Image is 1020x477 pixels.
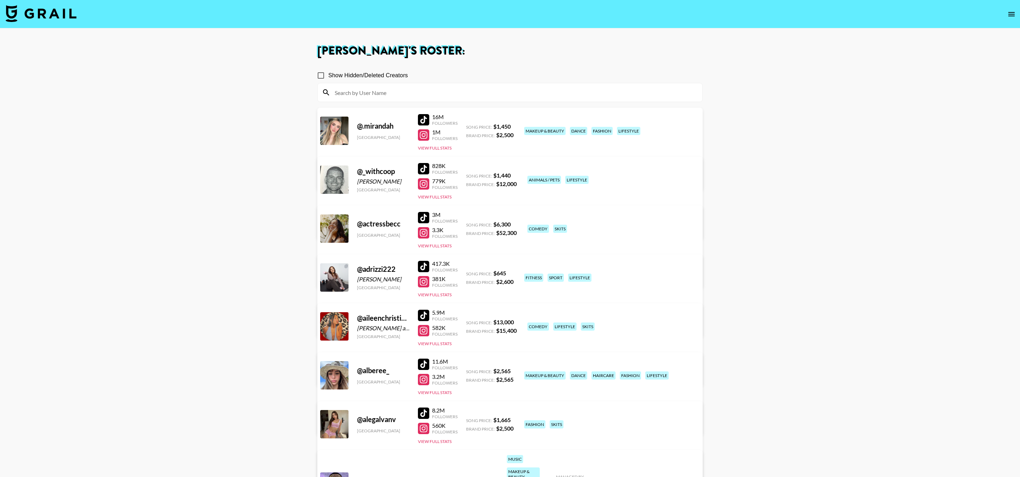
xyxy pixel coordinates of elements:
div: skits [550,420,563,428]
div: Followers [432,282,458,288]
button: View Full Stats [418,243,452,248]
div: haircare [591,371,616,380]
div: fashion [620,371,641,380]
span: Brand Price: [466,377,495,383]
div: skits [553,225,567,233]
div: lifestyle [568,274,591,282]
div: [GEOGRAPHIC_DATA] [357,187,409,192]
div: dance [570,371,587,380]
div: 828K [432,162,458,169]
div: @ adrizzi222 [357,265,409,274]
span: Brand Price: [466,329,495,334]
strong: $ 1,665 [493,416,511,423]
div: animals / pets [527,176,561,184]
div: fitness [524,274,543,282]
div: makeup & beauty [524,127,566,135]
strong: $ 645 [493,270,506,276]
span: Show Hidden/Deleted Creators [328,71,408,80]
button: View Full Stats [418,194,452,200]
strong: $ 12,000 [496,180,517,187]
div: Followers [432,185,458,190]
div: skits [581,322,595,331]
span: Song Price: [466,369,492,374]
div: 582K [432,324,458,331]
div: 3.3K [432,226,458,234]
div: dance [570,127,587,135]
strong: $ 2,600 [496,278,514,285]
strong: $ 2,500 [496,131,514,138]
div: 3.2M [432,373,458,380]
div: [GEOGRAPHIC_DATA] [357,232,409,238]
div: [GEOGRAPHIC_DATA] [357,135,409,140]
div: 1M [432,129,458,136]
strong: $ 13,000 [493,319,514,325]
strong: $ 2,565 [496,376,514,383]
div: Followers [432,169,458,175]
div: 11.6M [432,358,458,365]
div: @ actressbecc [357,219,409,228]
div: 381K [432,275,458,282]
div: Followers [432,414,458,419]
div: 16M [432,113,458,120]
button: View Full Stats [418,145,452,151]
div: 560K [432,422,458,429]
input: Search by User Name [330,87,698,98]
strong: $ 2,565 [493,367,511,374]
div: fashion [524,420,545,428]
div: 8.2M [432,407,458,414]
span: Brand Price: [466,182,495,187]
button: View Full Stats [418,439,452,444]
span: Brand Price: [466,426,495,432]
span: Brand Price: [466,280,495,285]
div: Followers [432,120,458,126]
div: @ aileenchristineee [357,314,409,322]
div: 5.9M [432,309,458,316]
div: [PERSON_NAME] and [GEOGRAPHIC_DATA] [357,325,409,332]
img: Grail Talent [6,5,76,22]
span: Song Price: [466,222,492,228]
div: fashion [591,127,613,135]
div: @ alegalvanv [357,415,409,424]
strong: $ 6,300 [493,221,511,228]
button: View Full Stats [418,390,452,395]
button: View Full Stats [418,292,452,297]
div: [PERSON_NAME] [357,276,409,283]
div: lifestyle [645,371,669,380]
div: comedy [527,225,549,233]
span: Song Price: [466,271,492,276]
div: [GEOGRAPHIC_DATA] [357,334,409,339]
div: lifestyle [565,176,589,184]
div: @ alberee_ [357,366,409,375]
div: @ .mirandah [357,122,409,130]
div: Followers [432,429,458,434]
div: Followers [432,331,458,337]
div: 417.3K [432,260,458,267]
div: Followers [432,234,458,239]
div: 779K [432,178,458,185]
div: [GEOGRAPHIC_DATA] [357,428,409,433]
div: music [507,455,523,463]
div: Followers [432,218,458,224]
div: lifestyle [617,127,640,135]
div: @ _withcoop [357,167,409,176]
button: View Full Stats [418,341,452,346]
div: Followers [432,267,458,273]
strong: $ 1,440 [493,172,511,179]
div: Followers [432,316,458,321]
span: Brand Price: [466,231,495,236]
div: [PERSON_NAME] [357,178,409,185]
strong: $ 15,400 [496,327,517,334]
span: Song Price: [466,418,492,423]
div: sport [548,274,564,282]
div: 3M [432,211,458,218]
span: Song Price: [466,320,492,325]
h1: [PERSON_NAME] 's Roster: [317,45,703,57]
div: makeup & beauty [524,371,566,380]
strong: $ 52,300 [496,229,517,236]
div: Followers [432,136,458,141]
div: [GEOGRAPHIC_DATA] [357,285,409,290]
strong: $ 2,500 [496,425,514,432]
span: Song Price: [466,124,492,130]
div: comedy [527,322,549,331]
div: Followers [432,380,458,386]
